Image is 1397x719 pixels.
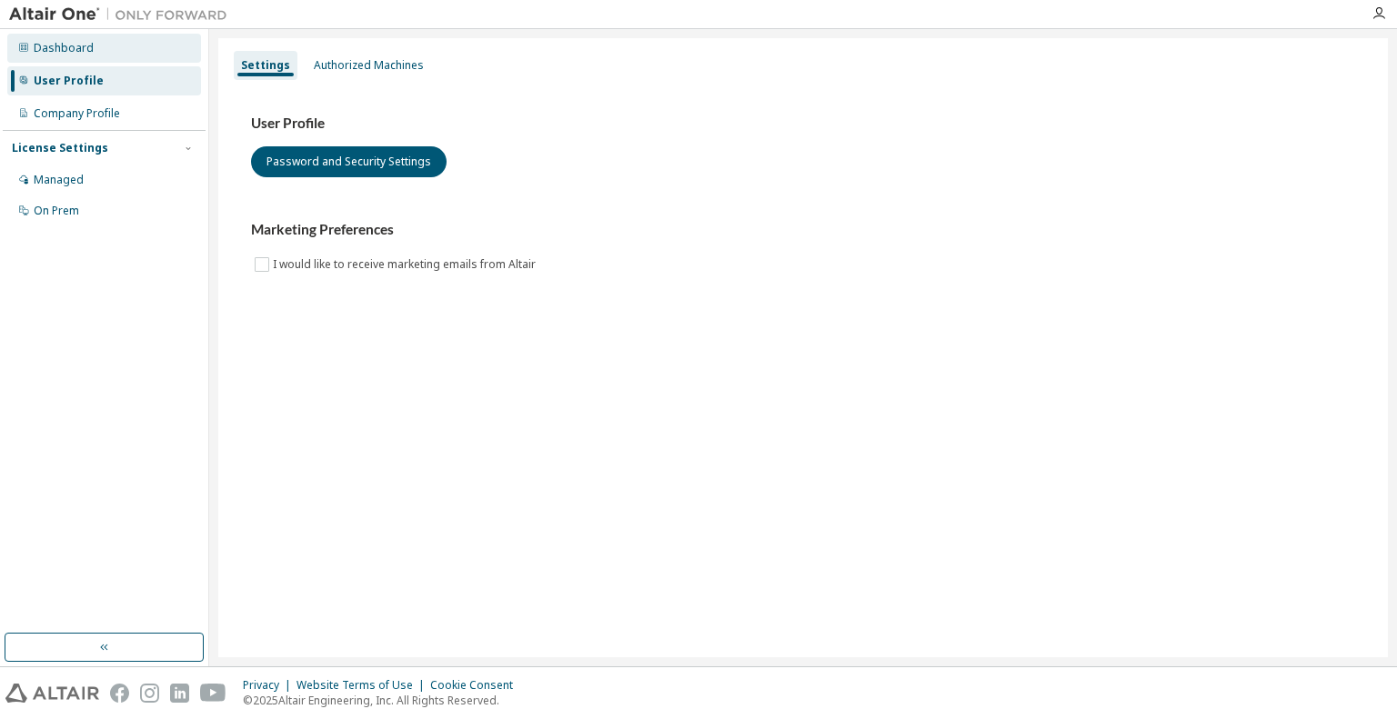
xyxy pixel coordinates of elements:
div: Settings [241,58,290,73]
label: I would like to receive marketing emails from Altair [273,254,539,275]
img: linkedin.svg [170,684,189,703]
img: facebook.svg [110,684,129,703]
div: User Profile [34,74,104,88]
div: Cookie Consent [430,678,524,693]
div: Privacy [243,678,296,693]
button: Password and Security Settings [251,146,447,177]
img: instagram.svg [140,684,159,703]
div: Company Profile [34,106,120,121]
div: Website Terms of Use [296,678,430,693]
div: Dashboard [34,41,94,55]
img: youtube.svg [200,684,226,703]
img: altair_logo.svg [5,684,99,703]
h3: User Profile [251,115,1355,133]
div: On Prem [34,204,79,218]
div: Managed [34,173,84,187]
div: Authorized Machines [314,58,424,73]
h3: Marketing Preferences [251,221,1355,239]
p: © 2025 Altair Engineering, Inc. All Rights Reserved. [243,693,524,708]
div: License Settings [12,141,108,155]
img: Altair One [9,5,236,24]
